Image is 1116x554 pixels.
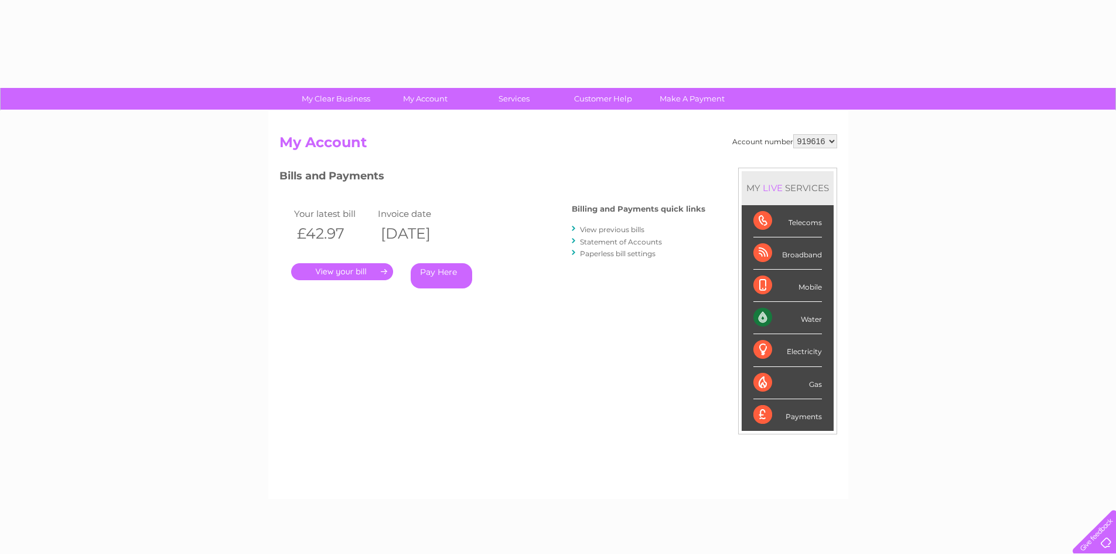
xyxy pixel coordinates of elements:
[753,237,822,270] div: Broadband
[572,205,705,213] h4: Billing and Payments quick links
[580,225,644,234] a: View previous bills
[279,134,837,157] h2: My Account
[279,168,705,188] h3: Bills and Payments
[291,263,393,280] a: .
[291,222,376,246] th: £42.97
[644,88,740,110] a: Make A Payment
[580,237,662,246] a: Statement of Accounts
[742,171,834,205] div: MY SERVICES
[753,270,822,302] div: Mobile
[291,206,376,222] td: Your latest bill
[288,88,384,110] a: My Clear Business
[555,88,651,110] a: Customer Help
[732,134,837,148] div: Account number
[375,222,459,246] th: [DATE]
[753,399,822,431] div: Payments
[753,205,822,237] div: Telecoms
[753,367,822,399] div: Gas
[375,206,459,222] td: Invoice date
[377,88,473,110] a: My Account
[753,302,822,334] div: Water
[753,334,822,366] div: Electricity
[580,249,656,258] a: Paperless bill settings
[411,263,472,288] a: Pay Here
[466,88,562,110] a: Services
[760,182,785,193] div: LIVE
